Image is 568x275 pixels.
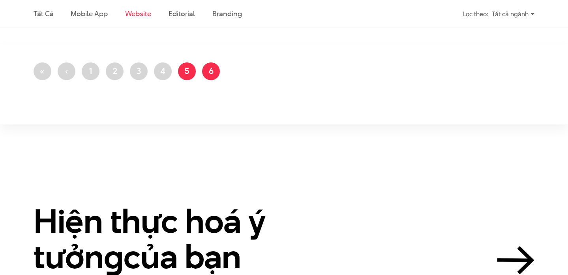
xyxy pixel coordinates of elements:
a: Hiện thực hoá ý tưởngcủa bạn [34,203,534,274]
a: Branding [212,9,242,19]
div: Tất cả ngành [492,7,534,21]
span: « [40,65,45,77]
a: 5 [178,62,196,80]
span: ‹ [65,65,68,77]
div: Lọc theo: [463,7,488,21]
a: 4 [154,62,172,80]
a: 3 [130,62,148,80]
a: Mobile app [71,9,107,19]
a: Editorial [169,9,195,19]
a: 1 [82,62,99,80]
a: Tất cả [34,9,53,19]
a: 2 [106,62,124,80]
a: Website [125,9,151,19]
h2: Hiện thực hoá ý tưởn của bạn [34,203,310,274]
